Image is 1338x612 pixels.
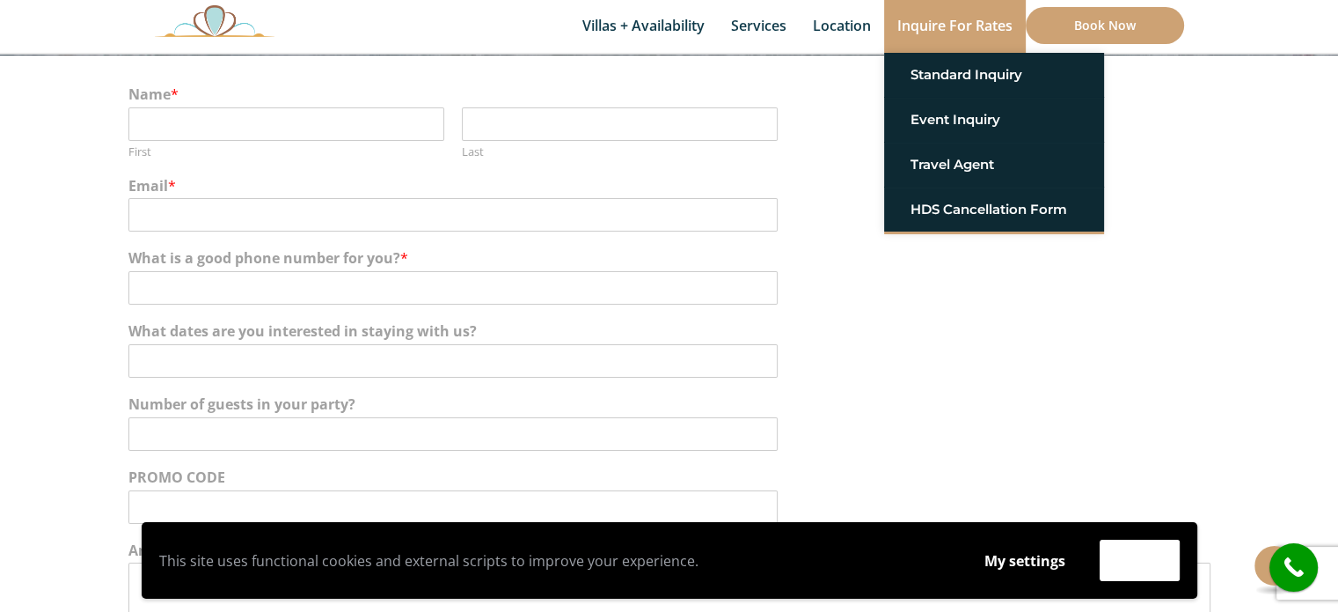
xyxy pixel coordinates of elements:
[159,548,950,574] p: This site uses functional cookies and external scripts to improve your experience.
[128,85,1210,104] label: Name
[1100,540,1180,581] button: Accept
[1026,7,1184,44] a: Book Now
[968,541,1082,581] button: My settings
[910,194,1078,225] a: HDS Cancellation Form
[128,468,1210,487] label: PROMO CODE
[128,322,1210,341] label: What dates are you interested in staying with us?
[462,144,778,159] label: Last
[128,249,1210,268] label: What is a good phone number for you?
[910,104,1078,136] a: Event Inquiry
[128,177,1210,195] label: Email
[128,395,1210,414] label: Number of guests in your party?
[128,144,444,159] label: First
[155,4,274,37] img: Awesome Logo
[1274,548,1313,587] i: call
[1269,543,1318,592] a: call
[910,59,1078,91] a: Standard Inquiry
[910,149,1078,181] a: Travel Agent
